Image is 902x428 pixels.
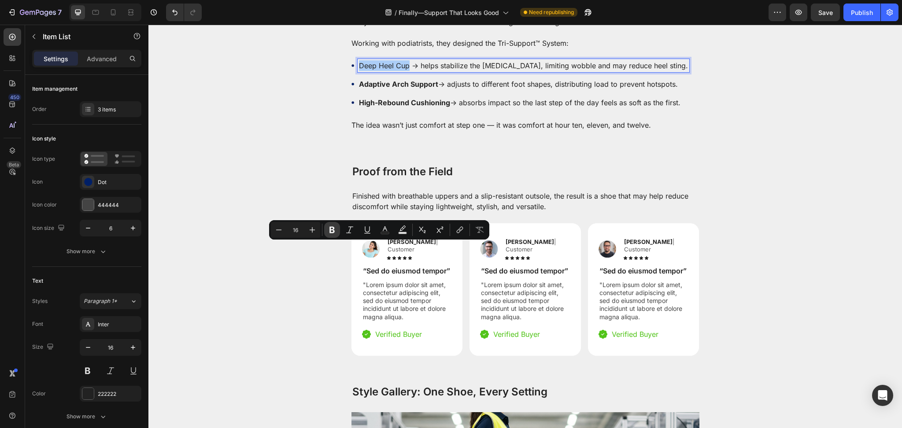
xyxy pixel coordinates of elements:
div: Editor contextual toolbar [269,220,489,240]
div: Publish [851,8,873,17]
div: Size [32,341,55,353]
div: Dot [98,178,139,186]
iframe: Design area [148,25,902,428]
button: Show more [32,409,141,424]
div: Show more [67,412,107,421]
div: Icon color [32,201,57,209]
img: gempages_579492319821038385-039cddaa-31ea-47a3-890f-56cb6852c4c6.png [332,215,349,233]
p: | Customer [476,214,540,229]
p: Deep Heel Cup → helps stabilize the [MEDICAL_DATA], limiting wobble and may reduce heel sting. [211,36,540,46]
p: Item List [43,31,118,42]
div: Icon style [32,135,56,143]
p: Advanced [87,54,117,63]
div: Beta [7,161,21,168]
div: Rich Text Editor. Editing area: main [209,71,541,85]
div: Rich Text Editor. Editing area: main [209,34,541,48]
p: “Sed do eiusmod tempor” [451,242,540,251]
div: Inter [98,321,139,328]
div: Rich Text Editor. Editing area: main [203,95,551,106]
h2: Proof from the Field [203,139,551,155]
div: Icon [32,178,43,186]
button: Paragraph 1* [80,293,141,309]
p: "Lorem ipsum dolor sit amet, consectetur adipiscing elit, sed do eiusmod tempor incididunt ut lab... [333,256,421,296]
strong: High-Rebound Cushioning [211,74,302,82]
span: Need republishing [529,8,574,16]
button: 7 [4,4,66,21]
p: → adjusts to different foot shapes, distributing load to prevent hotspots. [211,54,540,65]
p: | Customer [239,214,303,229]
strong: [PERSON_NAME] [239,214,288,221]
button: Publish [843,4,880,21]
span: Save [818,9,833,16]
p: Verified Buyer [345,303,392,316]
div: Color [32,390,46,398]
span: / [395,8,397,17]
button: Show more [32,244,141,259]
p: The idea wasn’t just comfort at step one — it was comfort at hour ten, eleven, and twelve. [203,95,551,106]
div: Item management [32,85,78,93]
span: Paragraph 1* [84,297,117,305]
div: Styles [32,297,48,305]
p: Verified Buyer [227,303,274,316]
div: Open Intercom Messenger [872,385,893,406]
img: gempages_579492319821038385-6e2487a5-a6fe-44a3-a3f8-7784ef28a9d6.png [214,215,231,233]
p: Verified Buyer [463,303,510,316]
p: "Lorem ipsum dolor sit amet, consectetur adipiscing elit, sed do eiusmod tempor incididunt ut lab... [451,256,540,296]
div: Order [32,105,47,113]
p: “Sed do eiusmod tempor” [333,242,421,251]
p: Settings [44,54,68,63]
div: Undo/Redo [166,4,202,21]
strong: Adaptive Arch Support [211,55,290,64]
div: Rich Text Editor. Editing area: main [209,53,541,66]
div: 3 items [98,106,139,114]
p: “Sed do eiusmod tempor” [214,242,303,251]
div: 450 [8,94,21,101]
p: Finished with breathable uppers and a slip-resistant outsole, the result is a shoe that may help ... [204,166,550,187]
img: gempages_579492319821038385-bda2d077-2e24-4e99-b818-90a50c8493af.png [450,215,468,233]
button: Save [811,4,840,21]
div: 444444 [98,201,139,209]
p: | Customer [357,214,421,229]
div: 222222 [98,390,139,398]
strong: [PERSON_NAME] [476,214,524,221]
div: Font [32,320,43,328]
div: Show more [67,247,107,256]
span: Finally—Support That Looks Good [399,8,499,17]
div: Icon type [32,155,55,163]
p: "Lorem ipsum dolor sit amet, consectetur adipiscing elit, sed do eiusmod tempor incididunt ut lab... [214,256,303,296]
div: Icon size [32,222,67,234]
div: Text [32,277,43,285]
p: → absorbs impact so the last step of the day feels as soft as the first. [211,73,540,83]
p: 7 [58,7,62,18]
h2: Style Gallery: One Shoe, Every Setting [203,359,551,375]
strong: [PERSON_NAME] [357,214,406,221]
